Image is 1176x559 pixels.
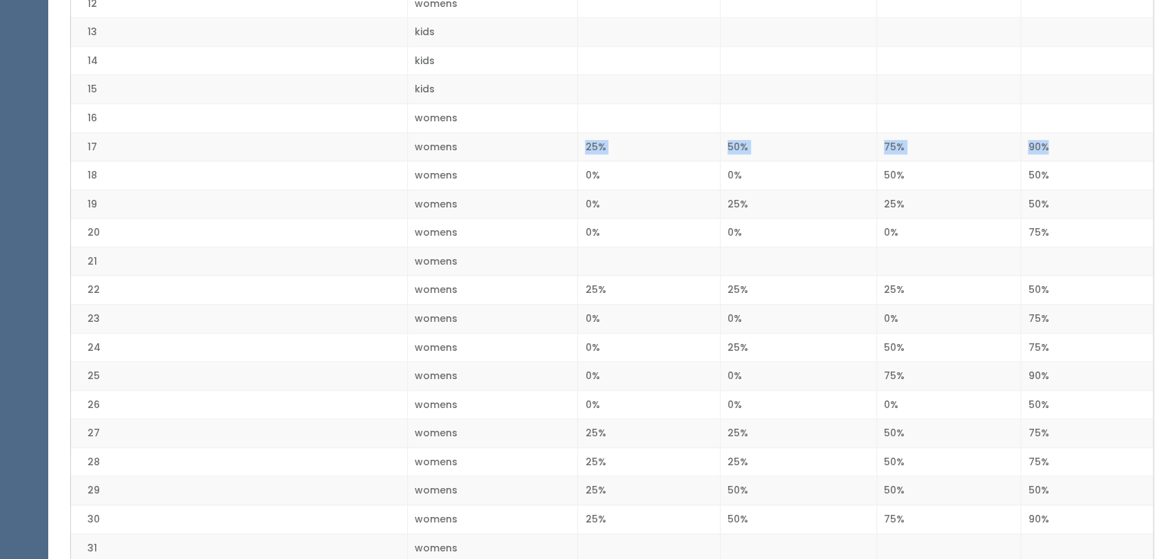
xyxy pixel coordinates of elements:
[1021,362,1153,391] td: 90%
[578,333,721,362] td: 0%
[876,390,1021,419] td: 0%
[721,505,877,534] td: 50%
[721,476,877,505] td: 50%
[721,218,877,247] td: 0%
[407,304,578,333] td: womens
[71,419,407,448] td: 27
[578,161,721,190] td: 0%
[1021,218,1153,247] td: 75%
[407,132,578,161] td: womens
[876,190,1021,218] td: 25%
[407,247,578,276] td: womens
[71,75,407,104] td: 15
[876,161,1021,190] td: 50%
[721,419,877,448] td: 25%
[876,276,1021,305] td: 25%
[407,476,578,505] td: womens
[721,333,877,362] td: 25%
[578,505,721,534] td: 25%
[1021,190,1153,218] td: 50%
[876,447,1021,476] td: 50%
[876,476,1021,505] td: 50%
[1021,161,1153,190] td: 50%
[876,419,1021,448] td: 50%
[876,505,1021,534] td: 75%
[71,190,407,218] td: 19
[578,304,721,333] td: 0%
[407,103,578,132] td: womens
[71,476,407,505] td: 29
[1021,304,1153,333] td: 75%
[578,362,721,391] td: 0%
[1021,390,1153,419] td: 50%
[578,447,721,476] td: 25%
[71,333,407,362] td: 24
[407,505,578,534] td: womens
[71,46,407,75] td: 14
[876,333,1021,362] td: 50%
[721,447,877,476] td: 25%
[721,390,877,419] td: 0%
[578,190,721,218] td: 0%
[876,218,1021,247] td: 0%
[578,419,721,448] td: 25%
[721,304,877,333] td: 0%
[407,161,578,190] td: womens
[71,505,407,534] td: 30
[407,75,578,104] td: kids
[578,276,721,305] td: 25%
[71,304,407,333] td: 23
[407,419,578,448] td: womens
[876,304,1021,333] td: 0%
[407,447,578,476] td: womens
[721,190,877,218] td: 25%
[1021,476,1153,505] td: 50%
[407,362,578,391] td: womens
[721,132,877,161] td: 50%
[71,247,407,276] td: 21
[1021,419,1153,448] td: 75%
[407,218,578,247] td: womens
[407,46,578,75] td: kids
[1021,132,1153,161] td: 90%
[71,18,407,47] td: 13
[1021,505,1153,534] td: 90%
[1021,276,1153,305] td: 50%
[407,18,578,47] td: kids
[71,161,407,190] td: 18
[71,276,407,305] td: 22
[578,218,721,247] td: 0%
[71,390,407,419] td: 26
[407,190,578,218] td: womens
[721,276,877,305] td: 25%
[721,362,877,391] td: 0%
[578,390,721,419] td: 0%
[407,333,578,362] td: womens
[407,276,578,305] td: womens
[721,161,877,190] td: 0%
[578,476,721,505] td: 25%
[71,218,407,247] td: 20
[71,132,407,161] td: 17
[876,132,1021,161] td: 75%
[71,362,407,391] td: 25
[876,362,1021,391] td: 75%
[578,132,721,161] td: 25%
[1021,447,1153,476] td: 75%
[407,390,578,419] td: womens
[1021,333,1153,362] td: 75%
[71,447,407,476] td: 28
[71,103,407,132] td: 16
